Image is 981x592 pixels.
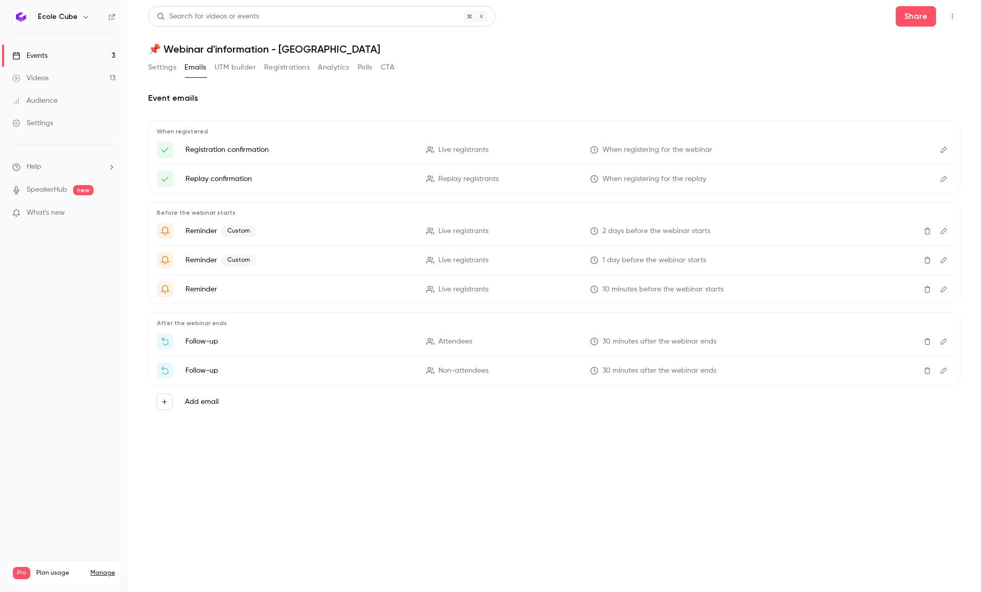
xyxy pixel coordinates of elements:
button: Edit [936,223,952,239]
span: new [73,185,94,195]
span: 30 minutes after the webinar ends [602,336,716,347]
p: Reminder [185,284,414,294]
a: Manage [90,569,115,577]
li: help-dropdown-opener [12,162,115,172]
p: Follow-up [185,366,414,376]
button: Delete [919,333,936,350]
label: Add email [185,397,219,407]
span: Non-attendees [438,366,488,376]
span: Help [27,162,41,172]
button: CTA [381,59,394,76]
p: Replay confirmation [185,174,414,184]
span: 2 days before the webinar starts [602,226,710,237]
span: Plan usage [36,569,84,577]
span: What's new [27,208,65,218]
p: Reminder [185,225,414,237]
span: Pro [13,567,30,579]
button: UTM builder [215,59,256,76]
li: Webinar École Cube - découvrez le replay ▶️ [157,362,952,379]
h6: École Cube [38,12,78,22]
p: Registration confirmation [185,145,414,155]
div: Events [12,51,48,61]
div: Audience [12,96,58,106]
button: Delete [919,362,936,379]
span: Live registrants [438,145,488,155]
h2: Event emails [148,92,961,104]
div: Videos [12,73,49,83]
span: Live registrants [438,284,488,295]
button: Emails [184,59,206,76]
span: 30 minutes after the webinar ends [602,366,716,376]
li: On se lance dans 10 min ! ⏱️ [157,281,952,298]
button: Settings [148,59,176,76]
span: When registering for the replay [602,174,706,185]
li: 📅 Inscription pour le webinar : {{ event_name }} [157,142,952,158]
h1: 📌 Webinar d'information - [GEOGRAPHIC_DATA] [148,43,961,55]
span: Live registrants [438,255,488,266]
img: École Cube [13,9,29,25]
a: SpeakerHub [27,185,67,195]
p: After the webinar ends [157,319,952,327]
button: Edit [936,362,952,379]
button: Edit [936,142,952,158]
span: When registering for the webinar [602,145,712,155]
span: 1 day before the webinar starts [602,255,706,266]
button: Edit [936,171,952,187]
li: 📅 Inscription pour le replay : {{ event_name }} [157,171,952,187]
p: When registered [157,127,952,135]
p: Before the webinar starts [157,209,952,217]
button: Delete [919,281,936,298]
button: Registrations [264,59,310,76]
li: 📅 Cette semaine : Notre Webinar Portes Ouvertes ! [157,223,952,239]
span: Live registrants [438,226,488,237]
span: Attendees [438,336,472,347]
button: Share [896,6,936,27]
div: Search for videos or events [157,11,259,22]
button: Edit [936,252,952,268]
button: Edit [936,281,952,298]
span: 10 minutes before the webinar starts [602,284,723,295]
p: Reminder [185,254,414,266]
li: Webinar École Cube - qu'en avez-vous pensé ? ⭐ [157,333,952,350]
span: Replay registrants [438,174,499,185]
button: Analytics [318,59,349,76]
span: Custom [221,225,256,237]
p: Follow-up [185,336,414,347]
span: Custom [221,254,256,266]
button: Delete [919,223,936,239]
button: Delete [919,252,936,268]
button: Edit [936,333,952,350]
li: Le webinar {{ event_date }}, c'est demain ! 📅 [157,252,952,268]
iframe: Noticeable Trigger [103,209,115,218]
div: Settings [12,118,53,128]
button: Polls [358,59,372,76]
